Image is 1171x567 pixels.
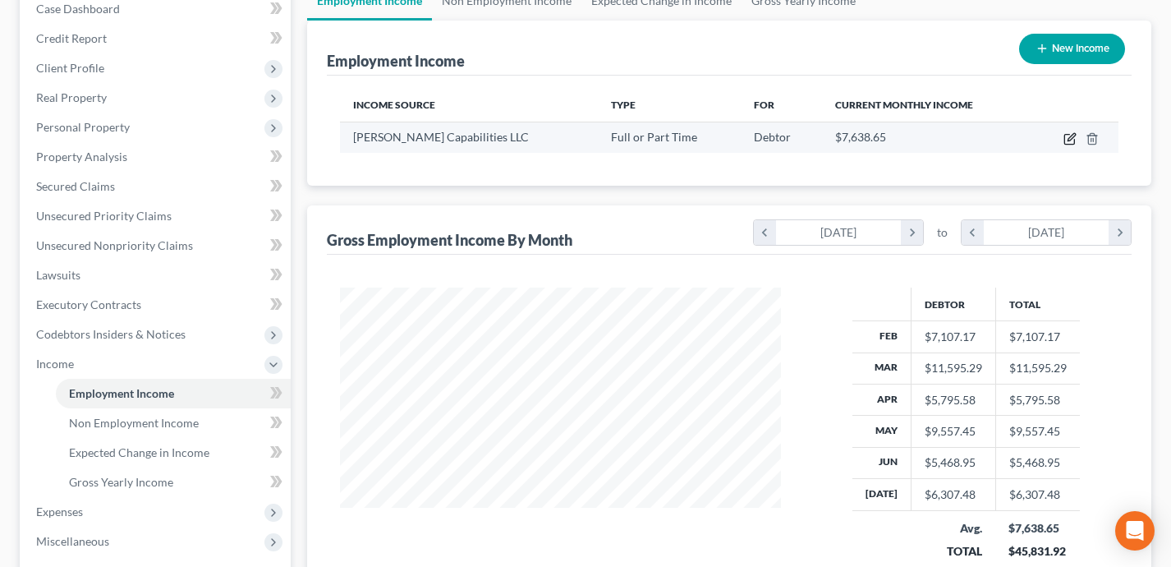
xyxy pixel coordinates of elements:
span: Current Monthly Income [835,99,973,111]
div: TOTAL [924,543,982,560]
span: Type [611,99,636,111]
span: For [754,99,774,111]
td: $7,107.17 [995,321,1080,353]
span: $7,638.65 [835,130,886,144]
th: [DATE] [852,479,912,510]
span: Income [36,357,74,371]
a: Non Employment Income [56,408,291,438]
span: Executory Contracts [36,297,141,311]
span: Full or Part Time [611,130,697,144]
a: Lawsuits [23,260,291,290]
div: [DATE] [984,220,1109,245]
span: Expected Change in Income [69,445,209,459]
span: Client Profile [36,61,104,75]
span: Credit Report [36,31,107,45]
th: Total [995,288,1080,320]
span: Expenses [36,505,83,519]
th: Jun [852,447,912,478]
span: Gross Yearly Income [69,475,173,489]
a: Unsecured Priority Claims [23,201,291,231]
span: Non Employment Income [69,416,199,430]
th: May [852,416,912,447]
div: Avg. [924,520,982,537]
span: Employment Income [69,386,174,400]
div: $9,557.45 [925,423,982,440]
div: Open Intercom Messenger [1115,511,1155,551]
span: Debtor [754,130,791,144]
span: Secured Claims [36,179,115,193]
a: Expected Change in Income [56,438,291,468]
td: $6,307.48 [995,479,1080,510]
span: Unsecured Priority Claims [36,209,172,223]
span: [PERSON_NAME] Capabilities LLC [353,130,529,144]
div: [DATE] [776,220,902,245]
th: Apr [852,384,912,415]
span: Income Source [353,99,435,111]
div: Gross Employment Income By Month [327,230,572,250]
div: $5,468.95 [925,454,982,471]
i: chevron_left [962,220,984,245]
a: Executory Contracts [23,290,291,320]
div: $7,638.65 [1008,520,1067,537]
th: Feb [852,321,912,353]
span: Property Analysis [36,150,127,164]
a: Property Analysis [23,142,291,172]
span: Lawsuits [36,268,80,282]
div: Employment Income [327,51,465,71]
span: Personal Property [36,120,130,134]
div: $11,595.29 [925,360,982,376]
td: $11,595.29 [995,353,1080,384]
span: Unsecured Nonpriority Claims [36,238,193,252]
div: $5,795.58 [925,392,982,408]
th: Mar [852,353,912,384]
span: Miscellaneous [36,534,109,548]
span: Codebtors Insiders & Notices [36,327,186,341]
td: $9,557.45 [995,416,1080,447]
button: New Income [1019,34,1125,64]
span: Real Property [36,90,107,104]
span: Case Dashboard [36,2,120,16]
i: chevron_left [754,220,776,245]
span: to [937,224,948,241]
th: Debtor [911,288,995,320]
a: Gross Yearly Income [56,468,291,497]
a: Credit Report [23,24,291,53]
a: Employment Income [56,379,291,408]
a: Secured Claims [23,172,291,201]
td: $5,468.95 [995,447,1080,478]
i: chevron_right [1109,220,1131,245]
div: $7,107.17 [925,329,982,345]
td: $5,795.58 [995,384,1080,415]
i: chevron_right [901,220,923,245]
div: $45,831.92 [1008,543,1067,560]
div: $6,307.48 [925,486,982,503]
a: Unsecured Nonpriority Claims [23,231,291,260]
